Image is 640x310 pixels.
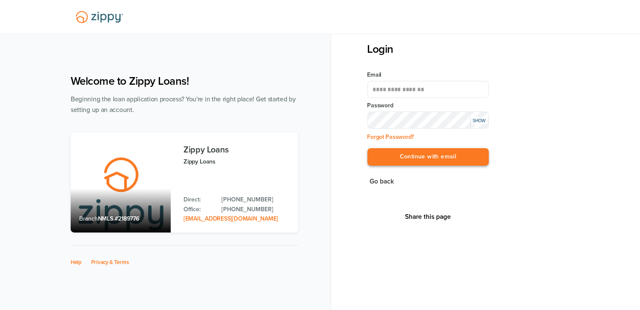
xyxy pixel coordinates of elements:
[471,117,488,124] div: SHOW
[184,205,213,214] p: Office:
[367,112,489,129] input: Input Password
[184,195,213,204] p: Direct:
[71,75,298,88] h1: Welcome to Zippy Loans!
[184,157,290,166] p: Zippy Loans
[402,212,453,221] button: Share This Page
[71,7,128,27] img: Lender Logo
[71,259,82,266] a: Help
[367,71,489,79] label: Email
[367,148,489,166] button: Continue with email
[367,81,489,98] input: Email Address
[184,215,278,222] a: Email Address: zippyguide@zippymh.com
[71,95,296,114] span: Beginning the loan application process? You're in the right place! Get started by setting up an a...
[221,195,290,204] a: Direct Phone: 512-975-2947
[79,215,98,222] span: Branch
[367,133,414,141] a: Forgot Password?
[221,205,290,214] a: Office Phone: 512-975-2947
[367,43,489,56] h3: Login
[367,176,397,187] button: Go back
[184,145,290,155] h3: Zippy Loans
[91,259,129,266] a: Privacy & Terms
[98,215,139,222] span: NMLS #2189776
[367,101,489,110] label: Password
